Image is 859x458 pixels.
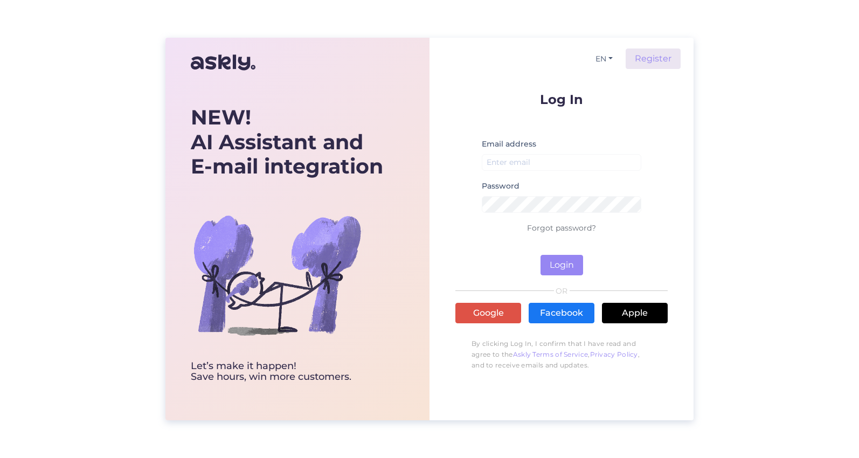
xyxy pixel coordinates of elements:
a: Register [626,48,681,69]
button: EN [591,51,617,67]
button: Login [541,255,583,275]
a: Privacy Policy [590,350,638,358]
a: Askly Terms of Service [513,350,588,358]
a: Forgot password? [527,223,596,233]
p: Log In [455,93,668,106]
a: Facebook [529,303,594,323]
b: NEW! [191,105,251,130]
span: OR [554,287,570,295]
div: Let’s make it happen! Save hours, win more customers. [191,361,383,383]
label: Password [482,181,519,192]
img: Askly [191,50,255,75]
input: Enter email [482,154,641,171]
a: Apple [602,303,668,323]
label: Email address [482,138,536,150]
a: Google [455,303,521,323]
div: AI Assistant and E-mail integration [191,105,383,179]
img: bg-askly [191,189,363,361]
p: By clicking Log In, I confirm that I have read and agree to the , , and to receive emails and upd... [455,333,668,376]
